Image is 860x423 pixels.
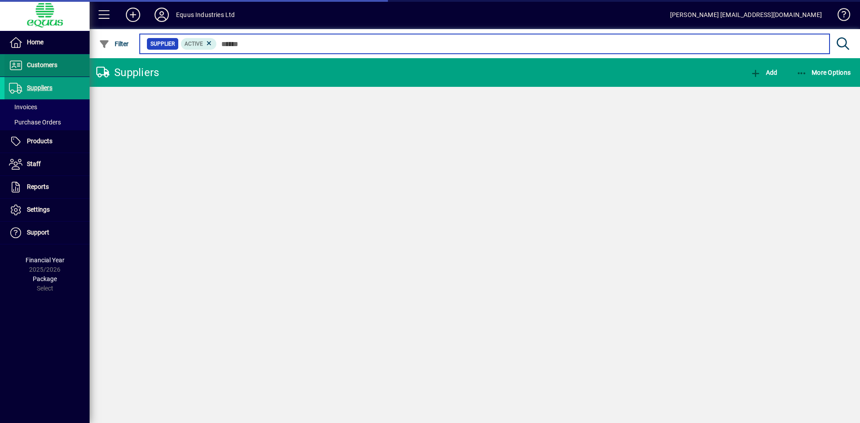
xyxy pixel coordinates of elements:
span: More Options [796,69,851,76]
span: Products [27,137,52,145]
span: Active [185,41,203,47]
a: Home [4,31,90,54]
mat-chip: Activation Status: Active [181,38,217,50]
a: Purchase Orders [4,115,90,130]
button: Profile [147,7,176,23]
button: More Options [794,64,853,81]
div: Suppliers [96,65,159,80]
a: Knowledge Base [831,2,849,31]
div: Equus Industries Ltd [176,8,235,22]
button: Filter [97,36,131,52]
a: Invoices [4,99,90,115]
span: Invoices [9,103,37,111]
span: Settings [27,206,50,213]
span: Home [27,38,43,46]
span: Package [33,275,57,282]
span: Supplier [150,39,175,48]
button: Add [119,7,147,23]
span: Filter [99,40,129,47]
span: Reports [27,183,49,190]
span: Staff [27,160,41,167]
span: Suppliers [27,84,52,91]
span: Financial Year [26,256,64,264]
a: Products [4,130,90,153]
a: Customers [4,54,90,77]
span: Customers [27,61,57,68]
span: Support [27,229,49,236]
a: Staff [4,153,90,175]
a: Settings [4,199,90,221]
span: Purchase Orders [9,119,61,126]
span: Add [750,69,777,76]
a: Reports [4,176,90,198]
button: Add [748,64,779,81]
a: Support [4,222,90,244]
div: [PERSON_NAME] [EMAIL_ADDRESS][DOMAIN_NAME] [670,8,822,22]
